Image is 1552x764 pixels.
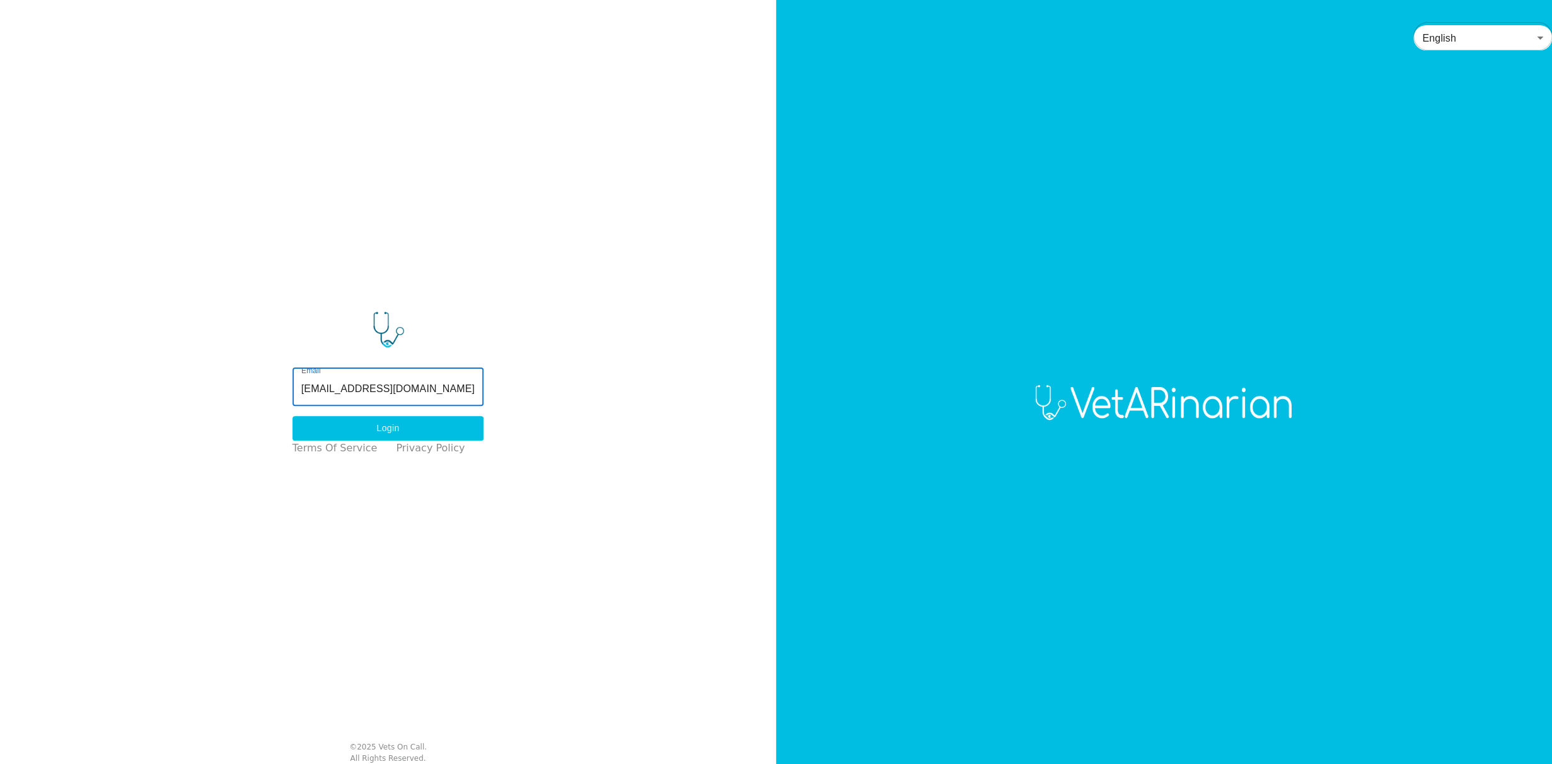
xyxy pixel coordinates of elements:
[292,311,484,349] img: Logo
[292,416,484,441] button: Login
[1413,20,1552,55] div: English
[292,441,378,456] a: Terms of Service
[1026,384,1301,422] img: Logo
[396,441,465,456] a: Privacy Policy
[350,753,426,764] div: All Rights Reserved.
[349,741,427,753] div: © 2025 Vets On Call.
